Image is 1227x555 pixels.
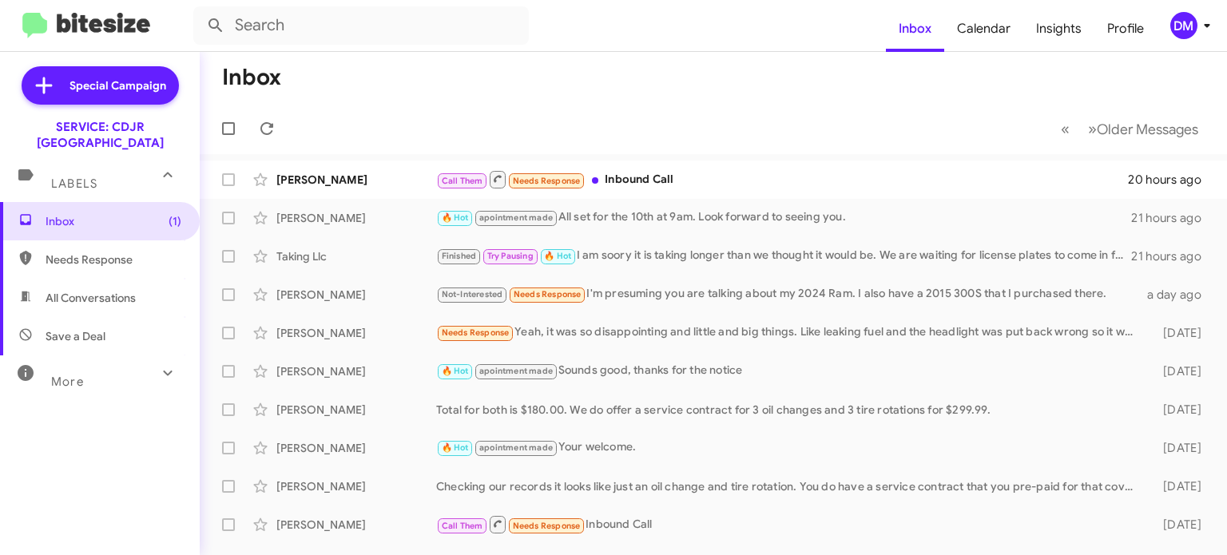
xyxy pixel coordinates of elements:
[276,478,436,494] div: [PERSON_NAME]
[276,402,436,418] div: [PERSON_NAME]
[46,213,181,229] span: Inbox
[1143,517,1214,533] div: [DATE]
[544,251,571,261] span: 🔥 Hot
[514,289,582,299] span: Needs Response
[46,328,105,344] span: Save a Deal
[436,169,1128,189] div: Inbound Call
[436,402,1143,418] div: Total for both is $180.00. We do offer a service contract for 3 oil changes and 3 tire rotations ...
[276,172,436,188] div: [PERSON_NAME]
[276,517,436,533] div: [PERSON_NAME]
[1052,113,1208,145] nav: Page navigation example
[436,208,1131,227] div: All set for the 10th at 9am. Look forward to seeing you.
[886,6,944,52] a: Inbox
[276,210,436,226] div: [PERSON_NAME]
[276,248,436,264] div: Taking Llc
[1094,6,1157,52] a: Profile
[436,285,1143,303] div: I'm presuming you are talking about my 2024 Ram. I also have a 2015 300S that I purchased there.
[442,327,510,338] span: Needs Response
[1131,248,1214,264] div: 21 hours ago
[442,521,483,531] span: Call Them
[1143,402,1214,418] div: [DATE]
[46,252,181,268] span: Needs Response
[442,176,483,186] span: Call Them
[442,251,477,261] span: Finished
[944,6,1023,52] a: Calendar
[169,213,181,229] span: (1)
[1157,12,1209,39] button: DM
[487,251,534,261] span: Try Pausing
[1143,478,1214,494] div: [DATE]
[442,366,469,376] span: 🔥 Hot
[46,290,136,306] span: All Conversations
[513,521,581,531] span: Needs Response
[193,6,529,45] input: Search
[1143,325,1214,341] div: [DATE]
[222,65,281,90] h1: Inbox
[1128,172,1214,188] div: 20 hours ago
[22,66,179,105] a: Special Campaign
[436,438,1143,457] div: Your welcome.
[1061,119,1070,139] span: «
[479,212,553,223] span: apointment made
[513,176,581,186] span: Needs Response
[1143,363,1214,379] div: [DATE]
[479,442,553,453] span: apointment made
[276,325,436,341] div: [PERSON_NAME]
[276,363,436,379] div: [PERSON_NAME]
[1051,113,1079,145] button: Previous
[442,442,469,453] span: 🔥 Hot
[436,514,1143,534] div: Inbound Call
[1097,121,1198,138] span: Older Messages
[1023,6,1094,52] a: Insights
[442,289,503,299] span: Not-Interested
[1143,287,1214,303] div: a day ago
[1170,12,1197,39] div: DM
[442,212,469,223] span: 🔥 Hot
[436,478,1143,494] div: Checking our records it looks like just an oil change and tire rotation. You do have a service co...
[436,323,1143,342] div: Yeah, it was so disappointing and little and big things. Like leaking fuel and the headlight was ...
[276,287,436,303] div: [PERSON_NAME]
[276,440,436,456] div: [PERSON_NAME]
[51,176,97,191] span: Labels
[1088,119,1097,139] span: »
[69,77,166,93] span: Special Campaign
[1078,113,1208,145] button: Next
[479,366,553,376] span: apointment made
[436,362,1143,380] div: Sounds good, thanks for the notice
[1131,210,1214,226] div: 21 hours ago
[51,375,84,389] span: More
[436,247,1131,265] div: I am soory it is taking longer than we thought it would be. We are waiting for license plates to ...
[1143,440,1214,456] div: [DATE]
